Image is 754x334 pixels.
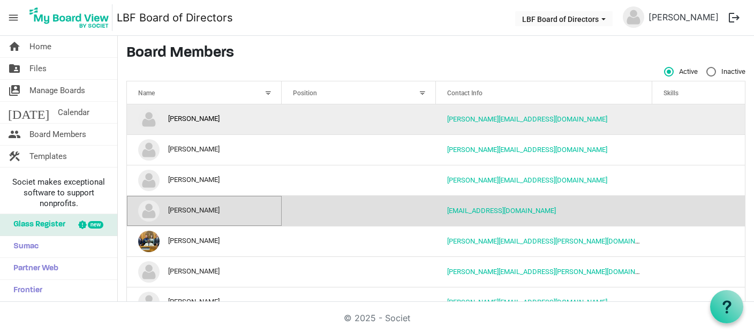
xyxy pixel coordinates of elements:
td: Amanda Lucas is template cell column header Name [127,104,282,134]
h3: Board Members [126,44,745,63]
td: camille_jackson@lawd.uscourts.gov is template cell column header Contact Info [436,165,652,195]
a: [EMAIL_ADDRESS][DOMAIN_NAME] [447,207,556,215]
span: Sumac [8,236,39,257]
td: Charles Bourque is template cell column header Name [127,195,282,226]
a: [PERSON_NAME][EMAIL_ADDRESS][DOMAIN_NAME] [447,115,607,123]
span: people [8,124,21,145]
td: cbourque@stmblaw.com is template cell column header Contact Info [436,195,652,226]
img: no-profile-picture.svg [138,170,160,191]
td: Camille Jackson is template cell column header Name [127,165,282,195]
span: construction [8,146,21,167]
div: new [88,221,103,229]
td: chris.hebert@la.gov is template cell column header Contact Info [436,226,652,256]
td: dave.ernest@hpmatty.com is template cell column header Contact Info [436,256,652,287]
td: is template cell column header Skills [652,287,745,317]
span: Skills [663,89,678,97]
td: is template cell column header Skills [652,134,745,165]
td: amanda@raisingthebar.org is template cell column header Contact Info [436,104,652,134]
span: Societ makes exceptional software to support nonprofits. [5,177,112,209]
td: Christopher Hebert is template cell column header Name [127,226,282,256]
span: Frontier [8,280,42,301]
td: column header Position [282,287,436,317]
td: column header Position [282,104,436,134]
span: Templates [29,146,67,167]
span: home [8,36,21,57]
span: Inactive [706,67,745,77]
span: Active [664,67,698,77]
td: column header Position [282,195,436,226]
button: logout [723,6,745,29]
a: [PERSON_NAME][EMAIL_ADDRESS][DOMAIN_NAME] [447,176,607,184]
span: Partner Web [8,258,58,279]
a: [PERSON_NAME][EMAIL_ADDRESS][PERSON_NAME][DOMAIN_NAME] [447,237,659,245]
img: _vVCKFUpXgo6kYECKgKuHLtcdYF7hi8-vrj8A8dZJTcreYjObwmBNrmq2aOAdVsoLOPkPBJuQh5Iv25Pbu9NyQ_thumb.png [138,231,160,252]
span: Home [29,36,51,57]
td: column header Position [282,256,436,287]
img: no-profile-picture.svg [138,200,160,222]
img: no-profile-picture.svg [138,109,160,130]
a: [PERSON_NAME][EMAIL_ADDRESS][PERSON_NAME][DOMAIN_NAME] [447,268,659,276]
a: [PERSON_NAME] [644,6,723,28]
span: Position [293,89,317,97]
td: column header Position [282,165,436,195]
span: switch_account [8,80,21,101]
span: Calendar [58,102,89,123]
td: tony@seklaw.com is template cell column header Contact Info [436,134,652,165]
img: My Board View Logo [26,4,112,31]
span: menu [3,7,24,28]
td: Anthony Staines is template cell column header Name [127,134,282,165]
span: Board Members [29,124,86,145]
td: dennette@raisingthebar.org is template cell column header Contact Info [436,287,652,317]
span: [DATE] [8,102,49,123]
td: Dave Ernest is template cell column header Name [127,256,282,287]
td: is template cell column header Skills [652,226,745,256]
a: [PERSON_NAME][EMAIL_ADDRESS][DOMAIN_NAME] [447,146,607,154]
button: LBF Board of Directors dropdownbutton [515,11,613,26]
td: is template cell column header Skills [652,256,745,287]
a: [PERSON_NAME][EMAIL_ADDRESS][DOMAIN_NAME] [447,298,607,306]
td: is template cell column header Skills [652,195,745,226]
img: no-profile-picture.svg [138,292,160,313]
a: © 2025 - Societ [344,313,410,323]
span: Glass Register [8,214,65,236]
a: My Board View Logo [26,4,117,31]
td: is template cell column header Skills [652,165,745,195]
img: no-profile-picture.svg [623,6,644,28]
td: Dennette Young is template cell column header Name [127,287,282,317]
img: no-profile-picture.svg [138,139,160,161]
a: LBF Board of Directors [117,7,233,28]
td: is template cell column header Skills [652,104,745,134]
img: no-profile-picture.svg [138,261,160,283]
span: Contact Info [447,89,482,97]
span: folder_shared [8,58,21,79]
span: Name [138,89,155,97]
td: column header Position [282,226,436,256]
td: column header Position [282,134,436,165]
span: Files [29,58,47,79]
span: Manage Boards [29,80,85,101]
